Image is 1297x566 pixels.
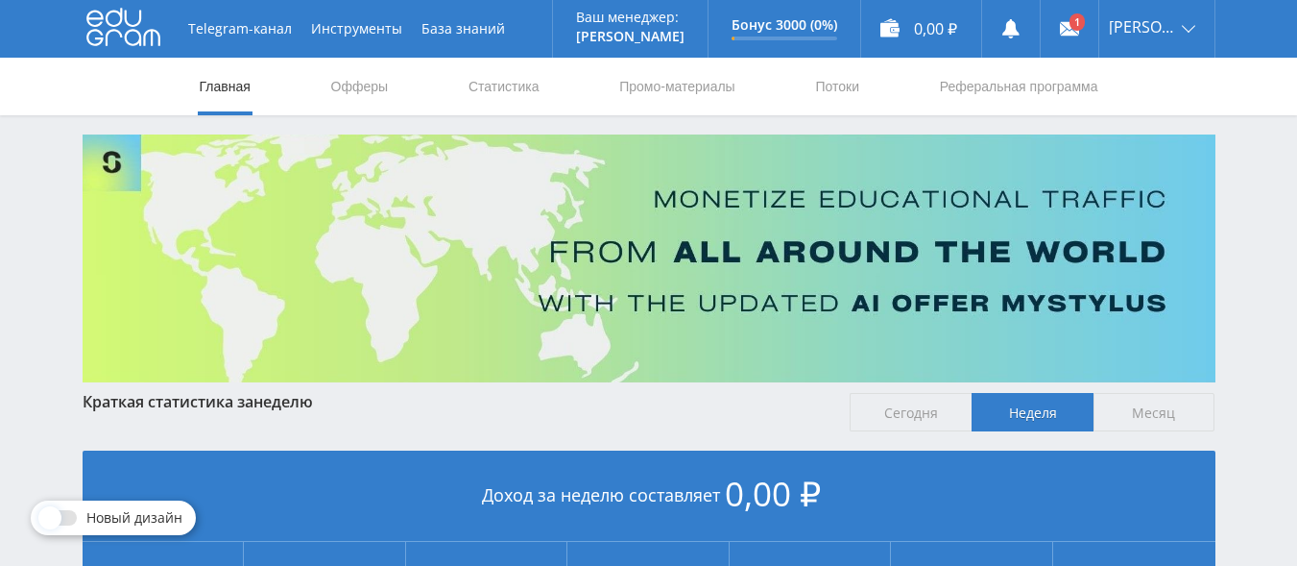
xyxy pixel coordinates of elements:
span: неделю [253,391,313,412]
a: Главная [198,58,252,115]
a: Потоки [813,58,861,115]
div: Доход за неделю составляет [83,451,1215,542]
span: Сегодня [850,393,972,431]
span: Месяц [1093,393,1215,431]
a: Офферы [329,58,391,115]
span: Неделя [972,393,1093,431]
p: Ваш менеджер: [576,10,685,25]
a: Статистика [467,58,541,115]
a: Промо-материалы [617,58,736,115]
span: Новый дизайн [86,510,182,526]
img: Banner [83,135,1215,382]
span: 0,00 ₽ [725,471,821,516]
a: Реферальная программа [938,58,1100,115]
p: Бонус 3000 (0%) [732,17,837,33]
p: [PERSON_NAME] [576,29,685,44]
div: Краткая статистика за [83,393,831,410]
span: [PERSON_NAME] [1109,19,1176,35]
